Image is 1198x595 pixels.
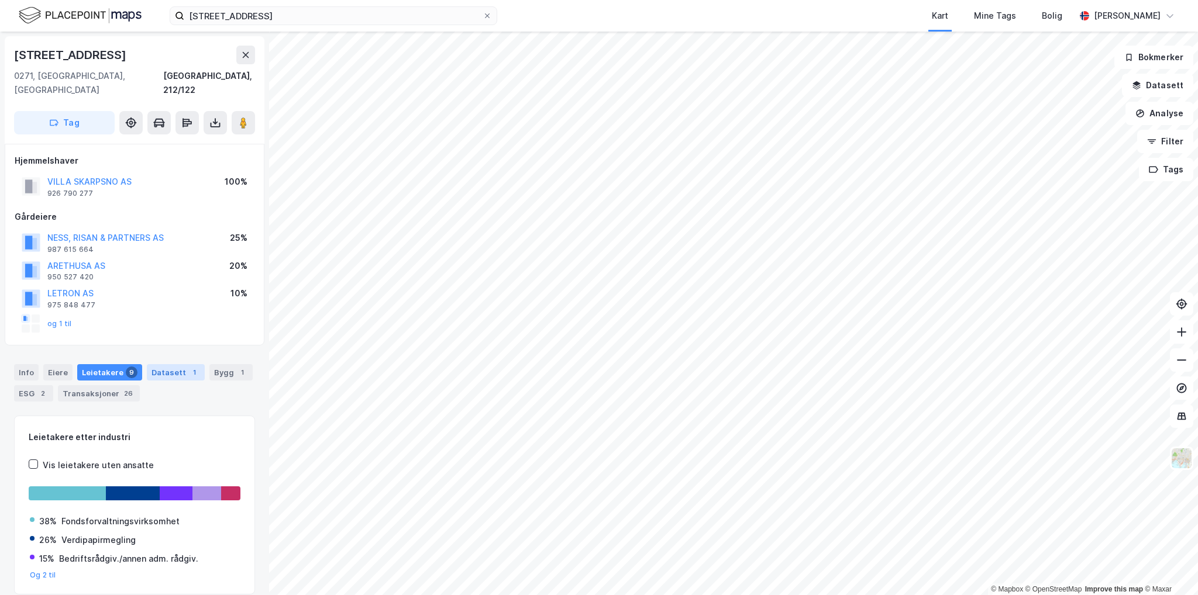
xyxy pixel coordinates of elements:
div: 2 [37,388,49,399]
button: Filter [1137,130,1193,153]
div: [STREET_ADDRESS] [14,46,129,64]
a: OpenStreetMap [1025,585,1082,593]
div: 926 790 277 [47,189,93,198]
div: 20% [229,259,247,273]
a: Mapbox [991,585,1023,593]
div: 975 848 477 [47,300,95,310]
button: Datasett [1122,74,1193,97]
div: Datasett [147,364,205,380]
div: Mine Tags [974,9,1016,23]
div: Gårdeiere [15,210,254,224]
div: 950 527 420 [47,272,94,282]
div: Verdipapirmegling [61,533,136,547]
div: 987 615 664 [47,245,94,254]
div: Bygg [209,364,253,380]
div: Leietakere [77,364,142,380]
div: [GEOGRAPHIC_DATA], 212/122 [163,69,255,97]
input: Søk på adresse, matrikkel, gårdeiere, leietakere eller personer [184,7,483,25]
img: Z [1171,447,1193,469]
div: Bolig [1042,9,1062,23]
div: 9 [126,366,137,378]
button: Analyse [1125,102,1193,125]
div: Vis leietakere uten ansatte [43,458,154,472]
div: 100% [225,175,247,189]
div: 1 [188,366,200,378]
a: Improve this map [1085,585,1143,593]
div: Kart [932,9,948,23]
div: [PERSON_NAME] [1094,9,1161,23]
div: Transaksjoner [58,385,140,402]
div: Leietakere etter industri [29,430,240,444]
iframe: Chat Widget [1140,539,1198,595]
div: 25% [230,231,247,245]
div: 10% [230,286,247,300]
div: 1 [236,366,248,378]
div: 0271, [GEOGRAPHIC_DATA], [GEOGRAPHIC_DATA] [14,69,163,97]
img: logo.f888ab2527a4732fd821a326f86c7f29.svg [19,5,142,26]
div: ESG [14,385,53,402]
div: 38% [39,514,57,528]
div: Eiere [43,364,73,380]
button: Bokmerker [1114,46,1193,69]
div: Info [14,364,39,380]
div: 15% [39,552,54,566]
button: Og 2 til [30,570,56,580]
div: Fondsforvaltningsvirksomhet [61,514,180,528]
div: 26 [122,388,135,399]
button: Tags [1139,158,1193,181]
div: Bedriftsrådgiv./annen adm. rådgiv. [59,552,198,566]
div: 26% [39,533,57,547]
div: Hjemmelshaver [15,154,254,168]
button: Tag [14,111,115,134]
